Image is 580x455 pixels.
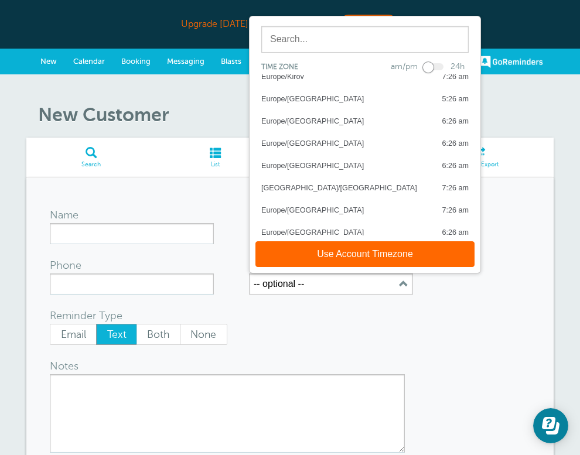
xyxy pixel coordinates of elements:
a: New [32,49,65,74]
label: Notes [50,361,79,371]
div: 6:26 am [430,226,469,239]
div: 6:26 am [430,115,469,128]
button: [GEOGRAPHIC_DATA]/[GEOGRAPHIC_DATA] 7:26 am [250,177,480,199]
label: Phone [50,260,81,271]
span: Calendar [73,57,105,66]
span: List [162,161,269,168]
button: Europe/[GEOGRAPHIC_DATA] 5:26 am [250,88,480,110]
div: Europe/[GEOGRAPHIC_DATA] [261,204,364,217]
span: Booking [121,57,151,66]
div: 6:26 am [430,159,469,172]
div: Europe/[GEOGRAPHIC_DATA] [261,137,364,150]
label: None [180,324,227,345]
a: Messaging [159,49,213,74]
div: 7:26 am [430,182,469,194]
div: Upgrade [DATE] to get a free month! [26,12,554,37]
a: GoReminders [479,49,543,74]
div: 7:26 am [430,204,469,217]
a: List [156,138,275,177]
span: Both [137,324,180,344]
a: Booking [113,49,159,74]
a: Blasts [213,49,250,74]
div: Europe/[GEOGRAPHIC_DATA] [261,93,364,105]
label: 24h [451,62,465,71]
div: 7:26 am [430,70,469,83]
span: Email [50,324,96,344]
span: Search [32,161,150,168]
label: Reminder Type [50,310,122,321]
label: Both [137,324,180,345]
label: -- optional -- [254,279,304,289]
span: None [180,324,227,344]
button: Use Account Timezone [255,241,475,267]
span: New [40,57,57,66]
div: Europe/[GEOGRAPHIC_DATA] [261,115,364,128]
a: Upgrade [340,15,397,33]
label: Email [50,324,97,345]
button: Europe/[GEOGRAPHIC_DATA] 6:26 am [250,110,480,132]
input: Search... [261,26,469,53]
div: 6:26 am [430,137,469,150]
label: Text [96,324,137,345]
div: Europe/[GEOGRAPHIC_DATA] [261,226,364,239]
label: Name [50,210,79,220]
button: Europe/Kirov 7:26 am [250,66,480,88]
a: Calendar [65,49,113,74]
button: Europe/[GEOGRAPHIC_DATA] 6:26 am [250,155,480,177]
div: Europe/Kirov [261,70,304,83]
button: Europe/[GEOGRAPHIC_DATA] 7:26 am [250,199,480,221]
h1: New Customer [38,104,554,126]
span: Blasts [221,57,241,66]
div: Europe/[GEOGRAPHIC_DATA] [261,159,364,172]
button: Europe/[GEOGRAPHIC_DATA] 6:26 am [250,132,480,155]
div: [GEOGRAPHIC_DATA]/[GEOGRAPHIC_DATA] [261,182,417,194]
span: Text [97,324,137,344]
button: Europe/[GEOGRAPHIC_DATA] 6:26 am [250,221,480,244]
span: Messaging [167,57,204,66]
div: 5:26 am [430,93,469,105]
iframe: Resource center [533,408,568,443]
label: am/pm [391,62,418,71]
button: -- optional -- [249,273,413,295]
span: Time zone [261,63,298,71]
a: Search [26,138,156,177]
